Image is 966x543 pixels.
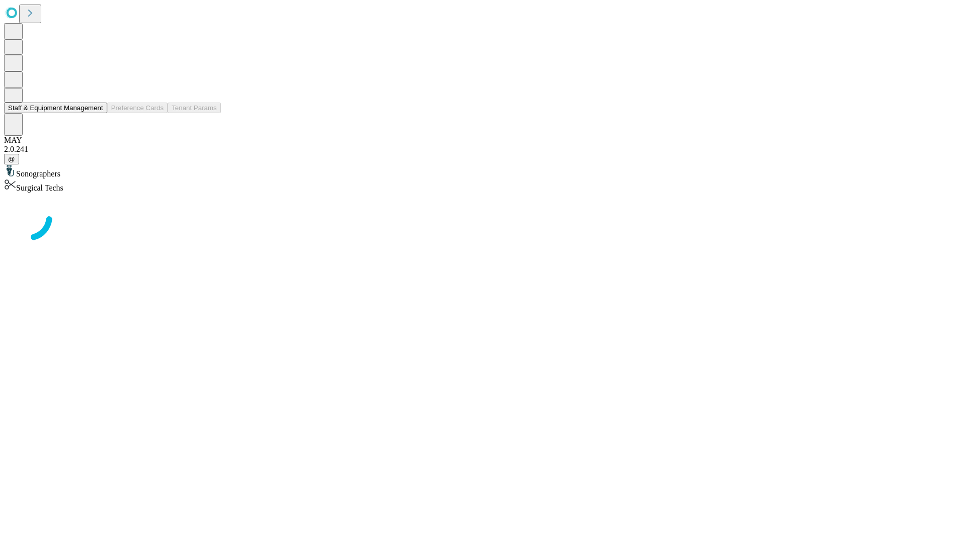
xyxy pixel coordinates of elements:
[4,164,962,178] div: Sonographers
[8,155,15,163] span: @
[4,136,962,145] div: MAY
[168,103,221,113] button: Tenant Params
[4,178,962,193] div: Surgical Techs
[107,103,168,113] button: Preference Cards
[4,154,19,164] button: @
[4,103,107,113] button: Staff & Equipment Management
[4,145,962,154] div: 2.0.241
